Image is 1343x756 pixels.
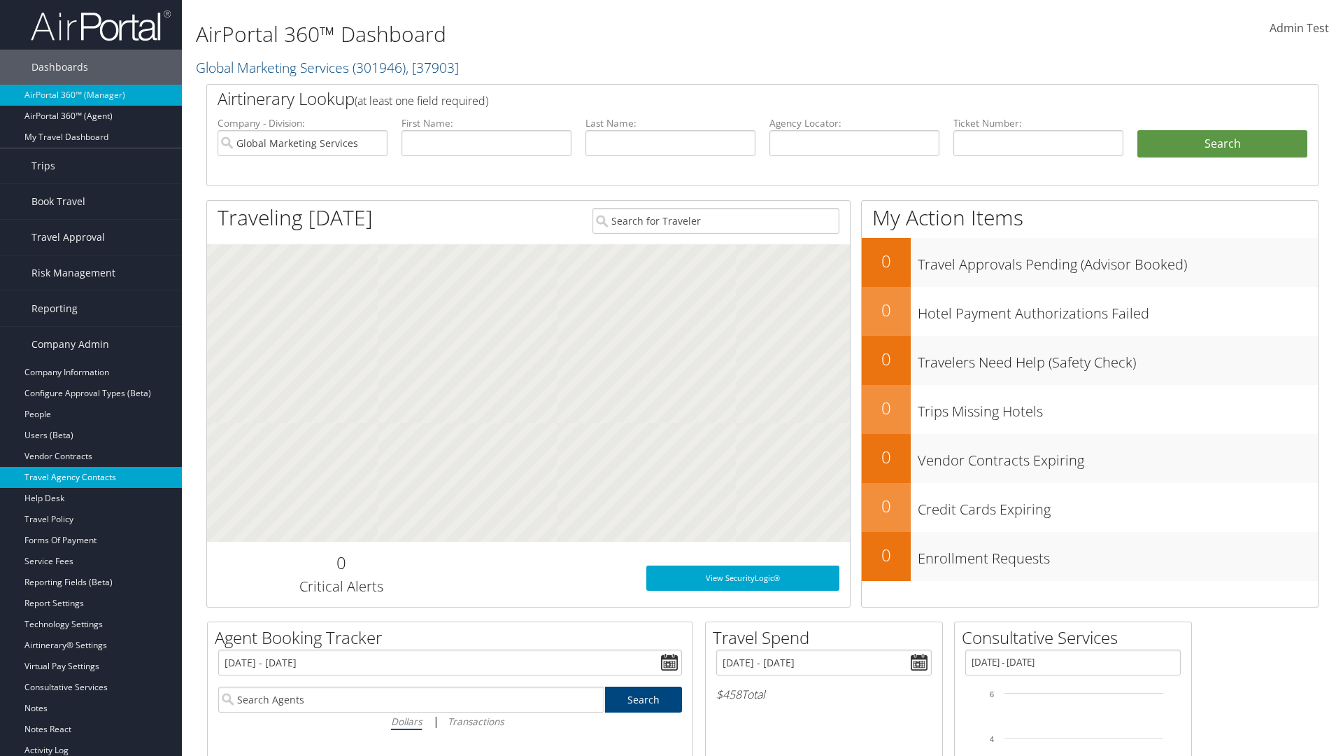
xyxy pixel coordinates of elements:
[355,93,488,108] span: (at least one field required)
[716,687,932,702] h6: Total
[769,116,939,130] label: Agency Locator:
[31,184,85,219] span: Book Travel
[592,208,839,234] input: Search for Traveler
[862,287,1318,336] a: 0Hotel Payment Authorizations Failed
[862,336,1318,385] a: 0Travelers Need Help (Safety Check)
[862,494,911,518] h2: 0
[862,543,911,567] h2: 0
[918,444,1318,470] h3: Vendor Contracts Expiring
[713,626,942,650] h2: Travel Spend
[862,347,911,371] h2: 0
[218,577,464,596] h3: Critical Alerts
[218,116,388,130] label: Company - Division:
[862,445,911,469] h2: 0
[862,298,911,322] h2: 0
[218,551,464,575] h2: 0
[1270,20,1329,36] span: Admin Test
[862,238,1318,287] a: 0Travel Approvals Pending (Advisor Booked)
[218,687,604,713] input: Search Agents
[990,690,994,699] tspan: 6
[406,58,459,77] span: , [ 37903 ]
[918,493,1318,519] h3: Credit Cards Expiring
[218,203,373,232] h1: Traveling [DATE]
[918,297,1318,323] h3: Hotel Payment Authorizations Failed
[1137,130,1307,158] button: Search
[862,434,1318,483] a: 0Vendor Contracts Expiring
[1270,7,1329,50] a: Admin Test
[31,50,88,85] span: Dashboards
[196,58,459,77] a: Global Marketing Services
[31,255,115,290] span: Risk Management
[31,148,55,183] span: Trips
[585,116,755,130] label: Last Name:
[862,249,911,273] h2: 0
[918,346,1318,372] h3: Travelers Need Help (Safety Check)
[196,20,951,49] h1: AirPortal 360™ Dashboard
[646,566,839,591] a: View SecurityLogic®
[353,58,406,77] span: ( 301946 )
[918,542,1318,568] h3: Enrollment Requests
[862,532,1318,581] a: 0Enrollment Requests
[605,687,683,713] a: Search
[862,385,1318,434] a: 0Trips Missing Hotels
[918,248,1318,274] h3: Travel Approvals Pending (Advisor Booked)
[918,395,1318,421] h3: Trips Missing Hotels
[990,735,994,743] tspan: 4
[962,626,1191,650] h2: Consultative Services
[402,116,571,130] label: First Name:
[31,9,171,42] img: airportal-logo.png
[218,713,682,730] div: |
[218,87,1215,111] h2: Airtinerary Lookup
[391,715,422,728] i: Dollars
[716,687,741,702] span: $458
[215,626,692,650] h2: Agent Booking Tracker
[862,483,1318,532] a: 0Credit Cards Expiring
[862,396,911,420] h2: 0
[31,291,78,326] span: Reporting
[31,327,109,362] span: Company Admin
[31,220,105,255] span: Travel Approval
[862,203,1318,232] h1: My Action Items
[953,116,1123,130] label: Ticket Number:
[448,715,504,728] i: Transactions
